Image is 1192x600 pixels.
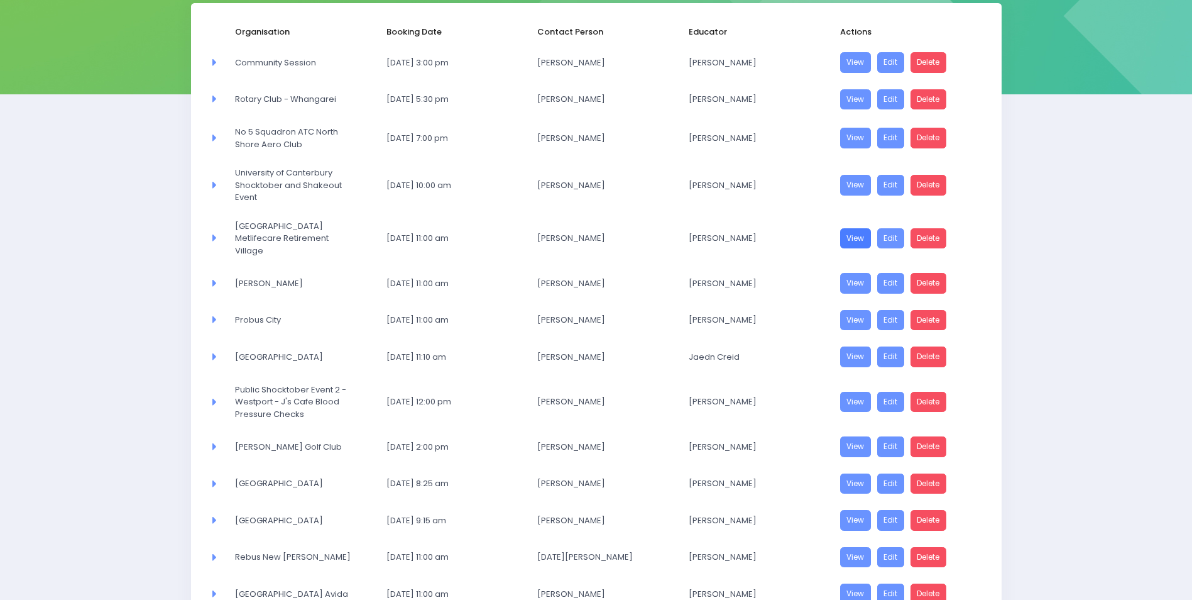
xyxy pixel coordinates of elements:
[840,474,872,494] a: View
[910,89,947,110] a: Delete
[877,310,905,331] a: Edit
[227,502,378,539] td: Roncalli College
[910,52,947,73] a: Delete
[689,551,806,564] span: [PERSON_NAME]
[689,232,806,245] span: [PERSON_NAME]
[227,81,378,118] td: Rotary Club - Whangarei
[689,441,806,453] span: [PERSON_NAME]
[378,81,530,118] td: 8 October 2025 5:30 pm
[689,132,806,145] span: [PERSON_NAME]
[227,428,378,465] td: Nelson Golf Club
[910,347,947,367] a: Delete
[537,232,655,245] span: [PERSON_NAME]
[537,277,655,290] span: [PERSON_NAME]
[529,158,681,212] td: Sonali Chandratilake
[681,118,832,158] td: Maria Norman
[689,93,806,106] span: [PERSON_NAME]
[537,93,655,106] span: [PERSON_NAME]
[235,93,353,106] span: Rotary Club - Whangarei
[877,347,905,367] a: Edit
[386,277,504,290] span: [DATE] 11:00 am
[877,228,905,249] a: Edit
[689,351,806,364] span: Jaedn Creid
[877,128,905,148] a: Edit
[877,510,905,531] a: Edit
[378,302,530,339] td: 9 October 2025 11:00 am
[235,514,353,527] span: [GEOGRAPHIC_DATA]
[235,351,353,364] span: [GEOGRAPHIC_DATA]
[537,179,655,192] span: [PERSON_NAME]
[378,465,530,503] td: 10 October 2025 8:25 am
[832,118,983,158] td: <a href="https://3sfl.stjis.org.nz/booking/c1fe0a8a-ae88-466f-9332-09ae997d7516" class="btn btn-p...
[840,436,872,457] a: View
[832,158,983,212] td: <a href="https://3sfl.stjis.org.nz/booking/2ba7b0cf-5518-4476-925a-7130c40154fc" class="btn btn-p...
[378,265,530,302] td: 9 October 2025 11:00 am
[689,277,806,290] span: [PERSON_NAME]
[529,539,681,576] td: Noel Rose
[537,477,655,490] span: [PERSON_NAME]
[378,338,530,375] td: 9 October 2025 11:10 am
[386,551,504,564] span: [DATE] 11:00 am
[227,338,378,375] td: Otago Polytechnic
[840,26,958,38] span: Actions
[681,465,832,503] td: Megan Lawton
[681,338,832,375] td: Jaedn Creid
[529,502,681,539] td: Nic Wilson
[227,375,378,429] td: Public Shocktober Event 2 - Westport - J's Cafe Blood Pressure Checks
[235,26,353,38] span: Organisation
[840,89,872,110] a: View
[832,44,983,81] td: <a href="https://3sfl.stjis.org.nz/booking/a87165bd-768a-4f59-a60f-3d6db4266706" class="btn btn-p...
[227,539,378,576] td: Rebus New Lynn
[910,510,947,531] a: Delete
[840,310,872,331] a: View
[877,474,905,494] a: Edit
[235,551,353,564] span: Rebus New [PERSON_NAME]
[877,273,905,294] a: Edit
[386,93,504,106] span: [DATE] 5:30 pm
[529,265,681,302] td: Susan Holmes
[681,302,832,339] td: Chris Budge
[877,547,905,568] a: Edit
[235,220,353,257] span: [GEOGRAPHIC_DATA] Metlifecare Retirement Village
[378,158,530,212] td: 9 October 2025 10:00 am
[227,118,378,158] td: No 5 Squadron ATC North Shore Aero Club
[235,277,353,290] span: [PERSON_NAME]
[529,375,681,429] td: Kerri-Ann Rakena
[681,44,832,81] td: Ros Moffatt
[227,265,378,302] td: James Hardie
[537,514,655,527] span: [PERSON_NAME]
[386,26,504,38] span: Booking Date
[378,118,530,158] td: 8 October 2025 7:00 pm
[537,351,655,364] span: [PERSON_NAME]
[681,502,832,539] td: Megan Holden
[689,477,806,490] span: [PERSON_NAME]
[910,310,947,331] a: Delete
[840,347,872,367] a: View
[910,474,947,494] a: Delete
[378,502,530,539] td: 10 October 2025 9:15 am
[681,158,832,212] td: Andy Gibbs
[386,132,504,145] span: [DATE] 7:00 pm
[832,81,983,118] td: <a href="https://3sfl.stjis.org.nz/booking/9f6ffb7d-5b09-4fe5-a8f0-c7b8a2f523f6" class="btn btn-p...
[832,302,983,339] td: <a href="https://3sfl.stjis.org.nz/booking/463e8386-953e-444b-b577-24dedf4dd70d" class="btn btn-p...
[681,428,832,465] td: Kylie Beckers
[910,128,947,148] a: Delete
[877,392,905,413] a: Edit
[386,351,504,364] span: [DATE] 11:10 am
[537,314,655,326] span: [PERSON_NAME]
[840,228,872,249] a: View
[529,465,681,503] td: Amanda Brownlie
[529,44,681,81] td: Ros Moffatt
[235,167,353,204] span: University of Canterbury Shocktober and Shakeout Event
[537,441,655,453] span: [PERSON_NAME]
[832,212,983,265] td: <a href="https://3sfl.stjis.org.nz/booking/3d52b602-0e57-44a2-b9ed-64c3fe3e2771" class="btn btn-p...
[689,514,806,527] span: [PERSON_NAME]
[832,428,983,465] td: <a href="https://3sfl.stjis.org.nz/booking/34cfdf3e-5168-40b7-a80d-1560bfc3be56" class="btn btn-p...
[877,89,905,110] a: Edit
[235,126,353,150] span: No 5 Squadron ATC North Shore Aero Club
[910,547,947,568] a: Delete
[681,265,832,302] td: Lindsay Roberts
[235,477,353,490] span: [GEOGRAPHIC_DATA]
[877,52,905,73] a: Edit
[529,212,681,265] td: Wilma Townsend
